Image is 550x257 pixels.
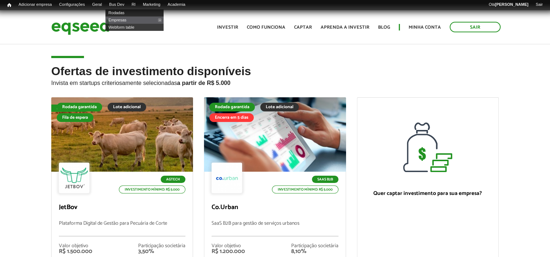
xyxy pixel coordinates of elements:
[128,2,139,8] a: RI
[51,105,89,112] div: Fila de espera
[88,2,105,8] a: Geral
[56,2,89,8] a: Configurações
[378,25,390,30] a: Blog
[7,3,11,8] span: Início
[59,204,185,212] p: JetBov
[291,244,338,249] div: Participação societária
[495,2,528,7] strong: [PERSON_NAME]
[4,2,15,9] a: Início
[138,249,185,254] div: 3,50%
[291,249,338,254] div: 8,10%
[312,176,338,183] p: SaaS B2B
[365,190,491,197] p: Quer captar investimento para sua empresa?
[15,2,56,8] a: Adicionar empresa
[119,185,185,193] p: Investimento mínimo: R$ 5.000
[108,103,146,111] div: Lote adicional
[217,25,238,30] a: Investir
[321,25,369,30] a: Aprenda a investir
[212,244,245,249] div: Valor objetivo
[51,78,499,86] p: Invista em startups criteriosamente selecionadas
[209,113,254,122] div: Encerra em 5 dias
[212,204,338,212] p: Co.Urban
[105,2,128,8] a: Bus Dev
[532,2,546,8] a: Sair
[57,103,102,111] div: Rodada garantida
[59,221,185,236] p: Plataforma Digital de Gestão para Pecuária de Corte
[51,65,499,97] h2: Ofertas de investimento disponíveis
[139,2,164,8] a: Marketing
[209,103,255,111] div: Rodada garantida
[105,9,164,16] a: Rodadas
[138,244,185,249] div: Participação societária
[212,249,245,254] div: R$ 1.200.000
[57,113,93,122] div: Fila de espera
[212,221,338,236] p: SaaS B2B para gestão de serviços urbanos
[450,22,501,32] a: Sair
[485,2,532,8] a: Olá[PERSON_NAME]
[177,80,230,86] strong: a partir de R$ 5.000
[51,17,109,37] img: EqSeed
[294,25,312,30] a: Captar
[59,244,92,249] div: Valor objetivo
[409,25,441,30] a: Minha conta
[247,25,285,30] a: Como funciona
[260,103,299,111] div: Lote adicional
[161,176,185,183] p: Agtech
[59,249,92,254] div: R$ 1.500.000
[164,2,189,8] a: Academia
[272,185,338,193] p: Investimento mínimo: R$ 5.000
